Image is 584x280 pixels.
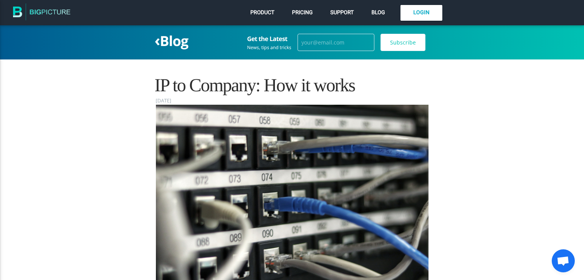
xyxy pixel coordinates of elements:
[156,96,172,105] time: [DATE]
[155,31,189,50] a: ‹Blog
[13,3,71,23] img: The BigPicture.io Blog
[248,8,276,18] a: Product
[369,8,387,18] a: Blog
[552,249,575,272] div: Open chat
[250,10,275,16] span: Product
[292,10,313,16] span: Pricing
[328,8,356,18] a: Support
[400,5,442,21] a: Login
[156,75,428,96] h1: IP to Company: How it works
[298,34,374,51] input: your@email.com
[290,8,315,18] a: Pricing
[247,45,291,50] div: News, tips and tricks
[155,30,160,51] span: ‹
[247,35,291,42] h3: Get the Latest
[381,34,425,51] input: Subscribe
